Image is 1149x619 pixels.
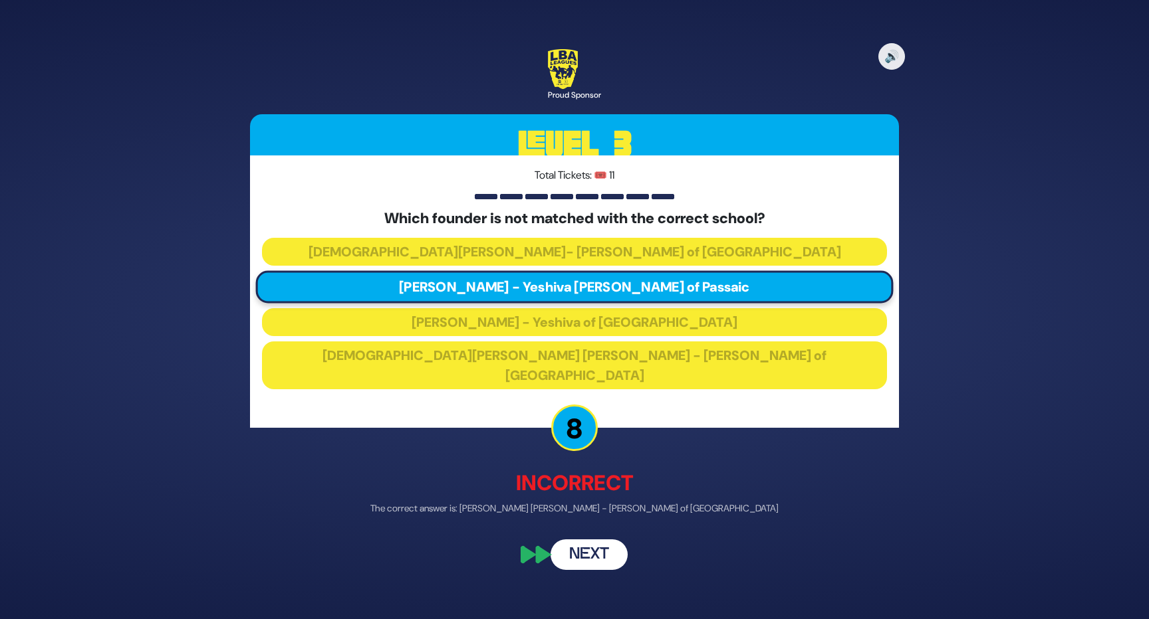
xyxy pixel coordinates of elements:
[262,341,887,389] button: [DEMOGRAPHIC_DATA][PERSON_NAME] [PERSON_NAME] - [PERSON_NAME] of [GEOGRAPHIC_DATA]
[250,114,899,174] h3: Level 3
[250,501,899,515] p: The correct answer is: [PERSON_NAME] [PERSON_NAME] - [PERSON_NAME] of [GEOGRAPHIC_DATA]
[262,167,887,183] p: Total Tickets: 🎟️ 11
[256,271,894,304] button: [PERSON_NAME] - Yeshiva [PERSON_NAME] of Passaic
[262,308,887,336] button: [PERSON_NAME] - Yeshiva of [GEOGRAPHIC_DATA]
[262,210,887,227] h5: Which founder is not matched with the correct school?
[878,43,905,70] button: 🔊
[250,467,899,499] p: Incorrect
[551,404,598,451] p: 8
[548,49,578,89] img: LBA
[262,238,887,266] button: [DEMOGRAPHIC_DATA][PERSON_NAME]- [PERSON_NAME] of [GEOGRAPHIC_DATA]
[548,89,601,101] div: Proud Sponsor
[551,539,628,570] button: Next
